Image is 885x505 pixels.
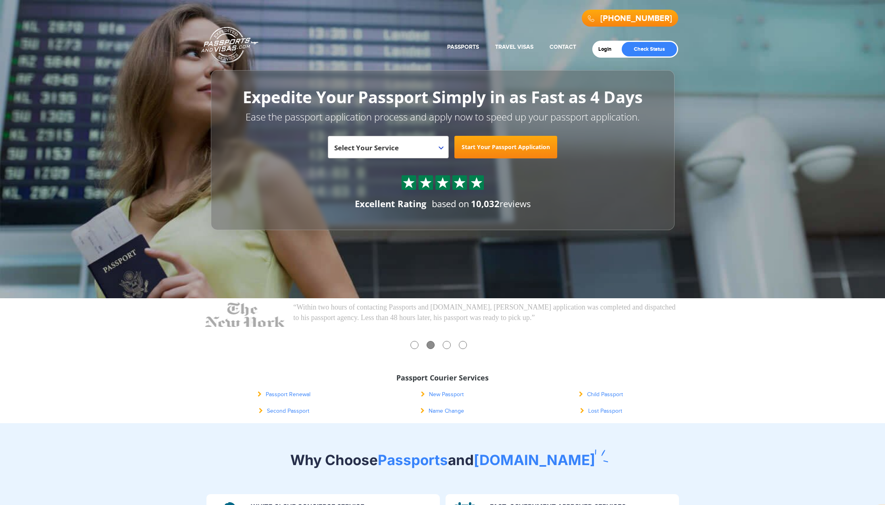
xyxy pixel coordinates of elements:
[622,42,677,56] a: Check Status
[258,391,310,398] a: Passport Renewal
[421,408,464,414] a: Name Change
[447,44,479,50] a: Passports
[495,44,533,50] a: Travel Visas
[420,177,432,189] img: Sprite St
[207,451,679,468] h2: Why Choose and
[600,14,672,23] a: [PHONE_NUMBER]
[579,391,623,398] a: Child Passport
[403,177,415,189] img: Sprite St
[421,391,464,398] a: New Passport
[259,408,309,414] a: Second Passport
[328,136,449,158] span: Select Your Service
[437,177,449,189] img: Sprite St
[334,139,440,162] span: Select Your Service
[201,27,258,63] a: Passports & [DOMAIN_NAME]
[471,197,531,210] span: reviews
[550,44,576,50] a: Contact
[355,197,426,210] div: Excellent Rating
[474,451,595,468] span: [DOMAIN_NAME]
[858,478,877,497] iframe: Intercom live chat
[454,136,557,158] a: Start Your Passport Application
[454,177,466,189] img: Sprite St
[598,46,617,52] a: Login
[432,197,469,210] span: based on
[229,110,656,124] p: Ease the passport application process and apply now to speed up your passport application.
[378,451,448,468] span: Passports
[334,143,399,152] span: Select Your Service
[205,302,285,343] img: NY-Times
[471,177,483,189] img: Sprite St
[471,197,500,210] strong: 10,032
[580,408,622,414] a: Lost Passport
[294,302,681,323] p: “Within two hours of contacting Passports and [DOMAIN_NAME], [PERSON_NAME] application was comple...
[211,374,675,382] h3: Passport Courier Services
[229,88,656,106] h1: Expedite Your Passport Simply in as Fast as 4 Days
